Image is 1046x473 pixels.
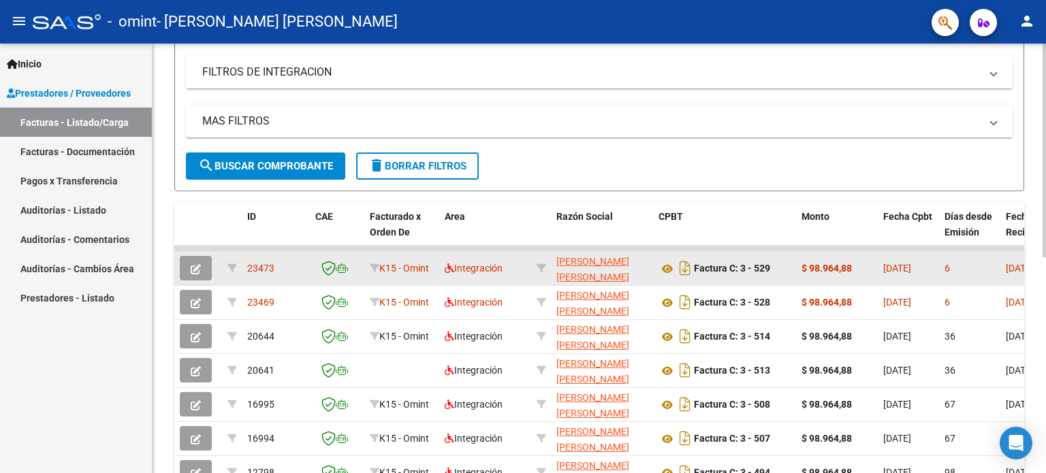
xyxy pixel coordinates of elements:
span: [PERSON_NAME] [PERSON_NAME] [556,290,629,316]
strong: Factura C: 3 - 507 [694,434,770,444]
span: CAE [315,211,333,222]
span: [DATE] [1006,263,1034,274]
strong: Factura C: 3 - 514 [694,331,770,342]
datatable-header-cell: Area [439,202,531,262]
span: Borrar Filtros [368,160,466,172]
span: [DATE] [883,433,911,444]
strong: $ 98.964,88 [802,331,852,342]
i: Descargar documento [676,427,694,449]
div: 27323358562 [556,424,648,453]
mat-icon: menu [11,13,27,29]
span: 20641 [247,365,274,376]
span: Facturado x Orden De [370,211,421,238]
span: Integración [445,433,503,444]
mat-icon: search [198,157,215,174]
span: 20644 [247,331,274,342]
span: Prestadores / Proveedores [7,86,131,101]
span: [PERSON_NAME] [PERSON_NAME] [556,358,629,385]
span: Integración [445,297,503,308]
span: 23473 [247,263,274,274]
div: 27323358562 [556,322,648,350]
span: [DATE] [883,331,911,342]
datatable-header-cell: Fecha Cpbt [878,202,939,262]
span: Integración [445,263,503,274]
strong: Factura C: 3 - 528 [694,297,770,308]
strong: Factura C: 3 - 513 [694,365,770,376]
span: 67 [945,399,955,410]
strong: $ 98.964,88 [802,365,852,376]
datatable-header-cell: Facturado x Orden De [364,202,439,262]
span: Fecha Recibido [1006,211,1044,238]
span: [DATE] [883,263,911,274]
span: CPBT [659,211,683,222]
span: [DATE] [1006,331,1034,342]
span: [DATE] [883,365,911,376]
i: Descargar documento [676,325,694,347]
span: Razón Social [556,211,613,222]
span: Buscar Comprobante [198,160,333,172]
span: [DATE] [1006,399,1034,410]
span: [DATE] [1006,365,1034,376]
datatable-header-cell: CPBT [653,202,796,262]
strong: Factura C: 3 - 529 [694,263,770,274]
span: 67 [945,433,955,444]
span: Integración [445,399,503,410]
mat-icon: delete [368,157,385,174]
strong: $ 98.964,88 [802,297,852,308]
strong: $ 98.964,88 [802,399,852,410]
button: Buscar Comprobante [186,152,345,180]
span: K15 - Omint [379,331,429,342]
datatable-header-cell: Razón Social [551,202,653,262]
strong: $ 98.964,88 [802,433,852,444]
i: Descargar documento [676,393,694,415]
span: [DATE] [883,399,911,410]
div: 27323358562 [556,254,648,282]
span: K15 - Omint [379,297,429,308]
span: - [PERSON_NAME] [PERSON_NAME] [157,7,398,37]
span: [PERSON_NAME] [PERSON_NAME] [556,324,629,350]
span: 16995 [247,399,274,410]
span: ID [247,211,256,222]
span: Integración [445,331,503,342]
span: [DATE] [883,297,911,308]
span: K15 - Omint [379,433,429,444]
datatable-header-cell: Días desde Emisión [939,202,1000,262]
span: [DATE] [1006,297,1034,308]
button: Borrar Filtros [356,152,479,180]
span: K15 - Omint [379,263,429,274]
datatable-header-cell: CAE [310,202,364,262]
span: 16994 [247,433,274,444]
div: 27323358562 [556,356,648,385]
span: 23469 [247,297,274,308]
span: - omint [108,7,157,37]
span: [PERSON_NAME] [PERSON_NAME] [556,392,629,419]
span: K15 - Omint [379,399,429,410]
span: 36 [945,331,955,342]
span: [PERSON_NAME] [PERSON_NAME] [556,256,629,282]
datatable-header-cell: Monto [796,202,878,262]
div: Open Intercom Messenger [1000,427,1032,459]
mat-panel-title: FILTROS DE INTEGRACION [202,65,980,80]
span: Integración [445,365,503,376]
div: 27323358562 [556,288,648,316]
i: Descargar documento [676,359,694,381]
span: Area [445,211,465,222]
span: Fecha Cpbt [883,211,932,222]
div: 27323358562 [556,390,648,419]
span: Días desde Emisión [945,211,992,238]
datatable-header-cell: ID [242,202,310,262]
mat-panel-title: MAS FILTROS [202,114,980,129]
i: Descargar documento [676,257,694,279]
span: 6 [945,263,950,274]
strong: Factura C: 3 - 508 [694,399,770,410]
span: [PERSON_NAME] [PERSON_NAME] [556,426,629,453]
span: Inicio [7,56,42,71]
span: Monto [802,211,829,222]
mat-icon: person [1019,13,1035,29]
span: 6 [945,297,950,308]
i: Descargar documento [676,291,694,313]
span: 36 [945,365,955,376]
strong: $ 98.964,88 [802,263,852,274]
mat-expansion-panel-header: MAS FILTROS [186,105,1013,137]
mat-expansion-panel-header: FILTROS DE INTEGRACION [186,56,1013,88]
